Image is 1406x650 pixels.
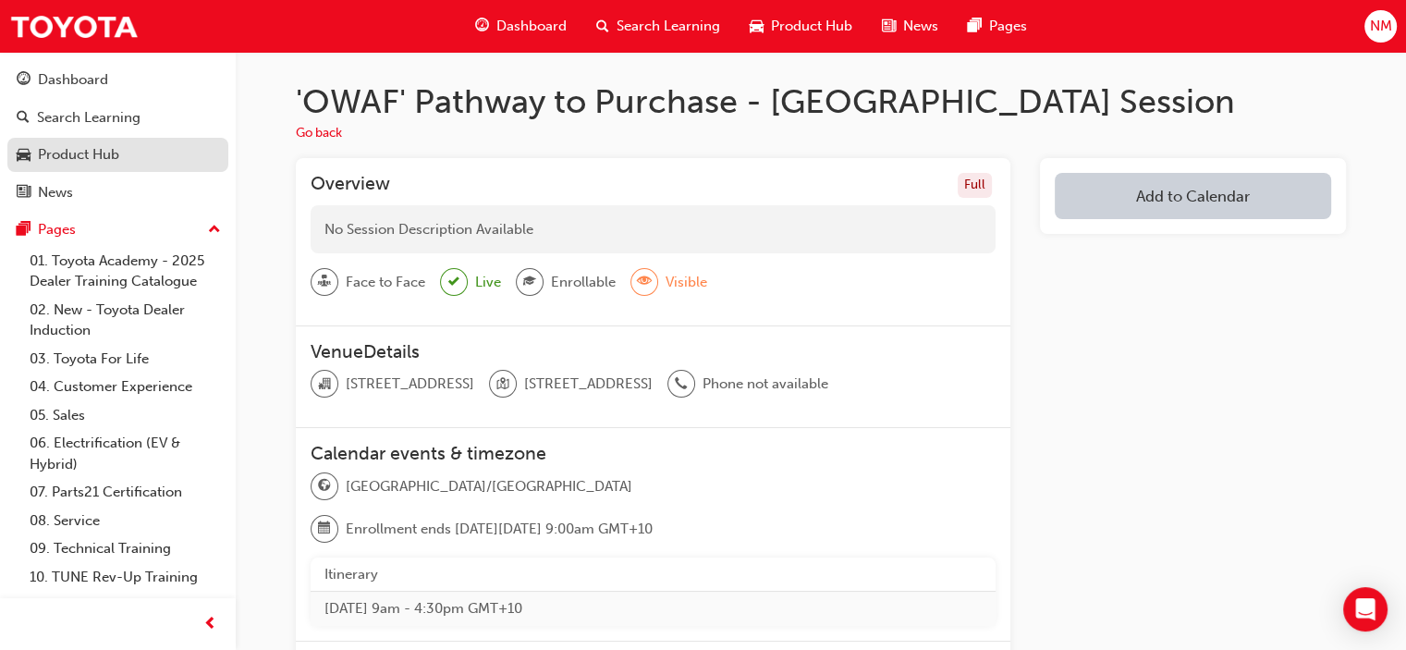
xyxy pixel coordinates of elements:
[17,222,31,239] span: pages-icon
[17,72,31,89] span: guage-icon
[311,205,996,254] div: No Session Description Available
[953,7,1042,45] a: pages-iconPages
[7,63,228,97] a: Dashboard
[38,219,76,240] div: Pages
[318,270,331,294] span: sessionType_FACE_TO_FACE-icon
[496,16,567,37] span: Dashboard
[22,534,228,563] a: 09. Technical Training
[7,59,228,213] button: DashboardSearch LearningProduct HubNews
[22,591,228,619] a: All Pages
[1343,587,1388,632] div: Open Intercom Messenger
[38,69,108,91] div: Dashboard
[7,213,228,247] button: Pages
[7,176,228,210] a: News
[867,7,953,45] a: news-iconNews
[1364,10,1397,43] button: NM
[346,272,425,293] span: Face to Face
[17,185,31,202] span: news-icon
[496,373,509,397] span: location-icon
[675,373,688,397] span: phone-icon
[666,272,707,293] span: Visible
[968,15,982,38] span: pages-icon
[882,15,896,38] span: news-icon
[771,16,852,37] span: Product Hub
[311,341,996,362] h3: VenueDetails
[311,443,996,464] h3: Calendar events & timezone
[311,592,996,626] td: [DATE] 9am - 4:30pm GMT+10
[22,401,228,430] a: 05. Sales
[7,138,228,172] a: Product Hub
[958,173,992,198] div: Full
[203,613,217,636] span: prev-icon
[318,474,331,498] span: globe-icon
[735,7,867,45] a: car-iconProduct Hub
[17,147,31,164] span: car-icon
[903,16,938,37] span: News
[475,15,489,38] span: guage-icon
[596,15,609,38] span: search-icon
[318,517,331,541] span: calendar-icon
[38,144,119,166] div: Product Hub
[311,173,390,198] h3: Overview
[523,270,536,294] span: graduationCap-icon
[346,519,653,540] span: Enrollment ends [DATE][DATE] 9:00am GMT+10
[617,16,720,37] span: Search Learning
[638,270,651,294] span: eye-icon
[22,563,228,592] a: 10. TUNE Rev-Up Training
[311,558,996,592] th: Itinerary
[524,374,653,395] span: [STREET_ADDRESS]
[7,101,228,135] a: Search Learning
[22,429,228,478] a: 06. Electrification (EV & Hybrid)
[1369,16,1391,37] span: NM
[37,107,141,129] div: Search Learning
[989,16,1027,37] span: Pages
[750,15,764,38] span: car-icon
[22,478,228,507] a: 07. Parts21 Certification
[22,507,228,535] a: 08. Service
[551,272,616,293] span: Enrollable
[581,7,735,45] a: search-iconSearch Learning
[22,247,228,296] a: 01. Toyota Academy - 2025 Dealer Training Catalogue
[460,7,581,45] a: guage-iconDashboard
[22,296,228,345] a: 02. New - Toyota Dealer Induction
[448,271,459,294] span: tick-icon
[1055,173,1331,219] button: Add to Calendar
[9,6,139,47] img: Trak
[38,182,73,203] div: News
[22,373,228,401] a: 04. Customer Experience
[17,110,30,127] span: search-icon
[475,272,501,293] span: Live
[208,218,221,242] span: up-icon
[346,476,632,497] span: [GEOGRAPHIC_DATA]/[GEOGRAPHIC_DATA]
[318,373,331,397] span: organisation-icon
[296,123,342,144] button: Go back
[703,374,828,395] span: Phone not available
[346,374,474,395] span: [STREET_ADDRESS]
[22,345,228,374] a: 03. Toyota For Life
[296,81,1346,122] h1: 'OWAF' Pathway to Purchase - [GEOGRAPHIC_DATA] Session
